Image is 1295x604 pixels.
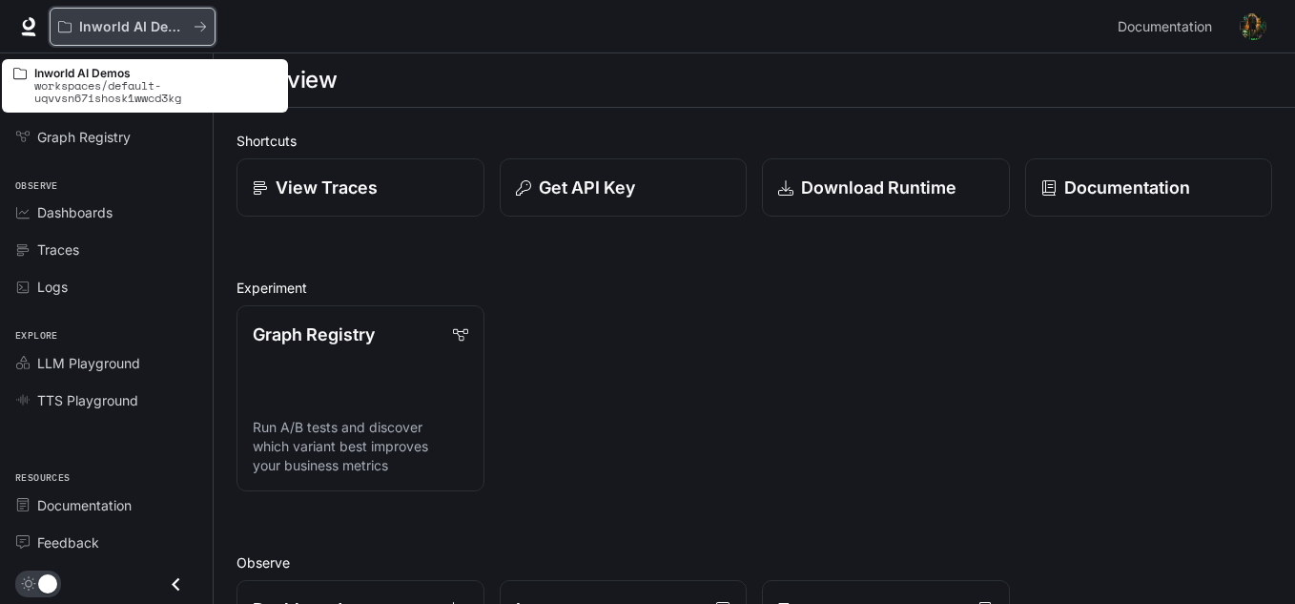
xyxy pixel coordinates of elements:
[253,322,375,347] p: Graph Registry
[154,565,197,604] button: Close drawer
[37,532,99,552] span: Feedback
[38,573,57,594] span: Dark mode toggle
[8,270,205,303] a: Logs
[236,552,1272,573] h2: Observe
[236,158,484,217] a: View Traces
[276,175,378,200] p: View Traces
[37,495,132,515] span: Documentation
[762,158,1010,217] a: Download Runtime
[8,233,205,266] a: Traces
[34,79,277,104] p: workspaces/default-uqvvsn67ishosk1wwcd3kg
[50,8,216,46] button: All workspaces
[37,127,131,147] span: Graph Registry
[37,202,113,222] span: Dashboards
[8,120,205,154] a: Graph Registry
[1234,8,1272,46] button: User avatar
[1240,13,1266,40] img: User avatar
[801,175,956,200] p: Download Runtime
[236,131,1272,151] h2: Shortcuts
[539,175,635,200] p: Get API Key
[37,390,138,410] span: TTS Playground
[1118,15,1212,39] span: Documentation
[500,158,748,217] button: Get API Key
[79,19,186,35] p: Inworld AI Demos
[1110,8,1226,46] a: Documentation
[8,346,205,380] a: LLM Playground
[37,240,79,260] span: Traces
[236,305,484,491] a: Graph RegistryRun A/B tests and discover which variant best improves your business metrics
[8,196,205,229] a: Dashboards
[37,277,68,297] span: Logs
[1025,158,1273,217] a: Documentation
[236,278,1272,298] h2: Experiment
[8,489,205,522] a: Documentation
[253,418,468,475] p: Run A/B tests and discover which variant best improves your business metrics
[8,526,205,559] a: Feedback
[1064,175,1190,200] p: Documentation
[37,353,140,373] span: LLM Playground
[8,384,205,417] a: TTS Playground
[34,67,277,79] p: Inworld AI Demos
